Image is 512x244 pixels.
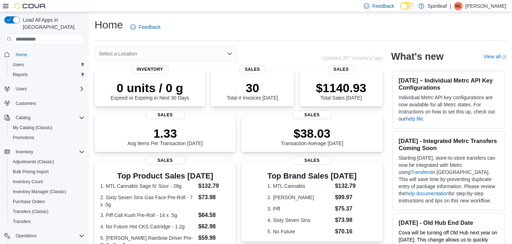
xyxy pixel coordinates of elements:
[267,205,332,212] dt: 3. Piff
[335,227,357,236] dd: $70.16
[13,232,39,240] button: Operations
[10,177,85,186] span: Inventory Count
[399,137,499,152] h3: [DATE] - Integrated Metrc Transfers Coming Soon
[13,51,30,59] a: Home
[13,50,85,59] span: Home
[267,182,332,190] dt: 1. MTL Cannabis
[10,207,51,216] a: Transfers (Classic)
[13,189,66,195] span: Inventory Manager (Classic)
[111,81,189,95] p: 0 units / 0 g
[7,133,87,143] button: Promotions
[1,84,87,94] button: Users
[335,205,357,213] dd: $75.37
[13,232,85,240] span: Operations
[13,169,49,175] span: Bulk Pricing Import
[322,55,383,61] p: Updated 357 minute(s) ago
[400,2,415,10] input: Dark Mode
[267,228,332,235] dt: 5. No Future
[10,70,31,79] a: Reports
[7,187,87,197] button: Inventory Manager (Classic)
[281,126,343,140] p: $38.03
[7,157,87,167] button: Adjustments (Classic)
[10,123,85,132] span: My Catalog (Classic)
[10,70,85,79] span: Reports
[139,23,160,31] span: Feedback
[10,187,85,196] span: Inventory Manager (Classic)
[484,54,506,59] a: View allExternal link
[16,233,37,239] span: Operations
[16,86,27,92] span: Users
[198,182,230,190] dd: $132.79
[335,182,357,190] dd: $132.79
[13,219,31,224] span: Transfers
[316,81,366,101] div: Total Sales [DATE]
[7,123,87,133] button: My Catalog (Classic)
[410,169,431,175] a: Transfers
[13,85,30,93] button: Users
[399,94,499,122] p: Individual Metrc API key configurations are now available for all Metrc states. For instructions ...
[335,216,357,224] dd: $73.98
[7,60,87,70] button: Users
[227,81,278,101] div: Total # Invoices [DATE]
[10,158,85,166] span: Adjustments (Classic)
[10,60,85,69] span: Users
[372,2,394,10] span: Feedback
[454,2,463,10] div: Malcolm L
[128,126,203,140] p: 1.33
[1,231,87,241] button: Operations
[128,126,203,146] div: Avg Items Per Transaction [DATE]
[227,81,278,95] p: 30
[455,2,462,10] span: ML
[127,20,163,34] a: Feedback
[10,133,85,142] span: Promotions
[1,98,87,108] button: Customers
[16,149,33,155] span: Inventory
[13,113,33,122] button: Catalog
[292,111,332,119] span: Sales
[100,212,196,219] dt: 3. Piff Cali Kush Pre-Roll - 14 x .5g
[267,194,332,201] dt: 2. [PERSON_NAME]
[198,234,230,242] dd: $59.98
[267,172,357,180] h3: Top Brand Sales [DATE]
[239,65,266,74] span: Sales
[399,77,499,91] h3: [DATE] – Individual Metrc API Key Configurations
[100,223,196,230] dt: 4. No Future Hot CKS Cartridge - 1.2g
[10,217,33,226] a: Transfers
[428,2,447,10] p: Spiritleaf
[14,2,46,10] img: Cova
[399,219,499,226] h3: [DATE] - Old Hub End Date
[145,156,185,165] span: Sales
[1,147,87,157] button: Inventory
[227,51,233,57] button: Open list of options
[399,154,499,204] p: Starting [DATE], store-to-store transfers can now be integrated with Metrc using in [GEOGRAPHIC_D...
[405,191,449,196] a: help documentation
[13,135,34,140] span: Promotions
[281,126,343,146] div: Transaction Average [DATE]
[16,101,36,106] span: Customers
[7,207,87,217] button: Transfers (Classic)
[13,99,39,108] a: Customers
[465,2,506,10] p: [PERSON_NAME]
[20,16,85,31] span: Load All Apps in [GEOGRAPHIC_DATA]
[16,115,30,121] span: Catalog
[7,197,87,207] button: Purchase Orders
[267,217,332,224] dt: 4. Sixty Seven Sins
[10,217,85,226] span: Transfers
[7,70,87,80] button: Reports
[292,156,332,165] span: Sales
[100,194,196,208] dt: 2. Sixty Seven Sins Gas Face Pre-Roll - 7 x .5g
[13,159,54,165] span: Adjustments (Classic)
[10,177,46,186] a: Inventory Count
[7,217,87,227] button: Transfers
[198,193,230,202] dd: $73.98
[10,168,85,176] span: Bulk Pricing Import
[10,197,48,206] a: Purchase Orders
[95,18,123,32] h1: Home
[1,49,87,59] button: Home
[7,177,87,187] button: Inventory Count
[406,116,423,122] a: help file
[131,65,169,74] span: Inventory
[10,207,85,216] span: Transfers (Classic)
[10,168,52,176] a: Bulk Pricing Import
